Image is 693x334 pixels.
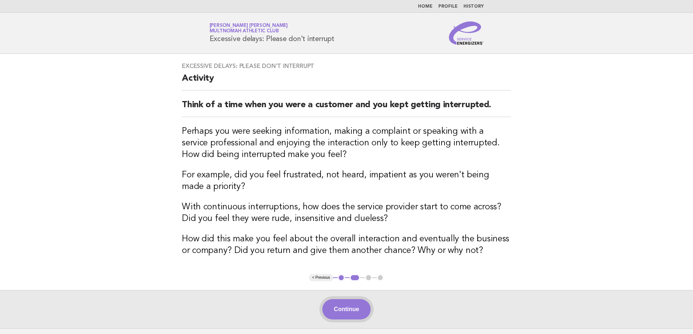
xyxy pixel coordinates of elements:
button: 2 [350,274,360,281]
a: History [463,4,484,9]
a: Home [418,4,433,9]
button: Continue [322,299,371,319]
h3: How did this make you feel about the overall interaction and eventually the business or company? ... [182,233,511,257]
span: Multnomah Athletic Club [210,29,279,34]
img: Service Energizers [449,21,484,45]
h2: Activity [182,73,511,90]
h3: Excessive delays: Please don't interrupt [182,63,511,70]
button: 1 [338,274,345,281]
h3: For example, did you feel frustrated, not heard, impatient as you weren't being made a priority? [182,169,511,193]
a: [PERSON_NAME] [PERSON_NAME]Multnomah Athletic Club [210,23,288,33]
h3: With continuous interruptions, how does the service provider start to come across? Did you feel t... [182,201,511,225]
h2: Think of a time when you were a customer and you kept getting interrupted. [182,99,511,117]
button: < Previous [309,274,333,281]
a: Profile [438,4,458,9]
h1: Excessive delays: Please don't interrupt [210,24,334,43]
h3: Perhaps you were seeking information, making a complaint or speaking with a service professional ... [182,126,511,161]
